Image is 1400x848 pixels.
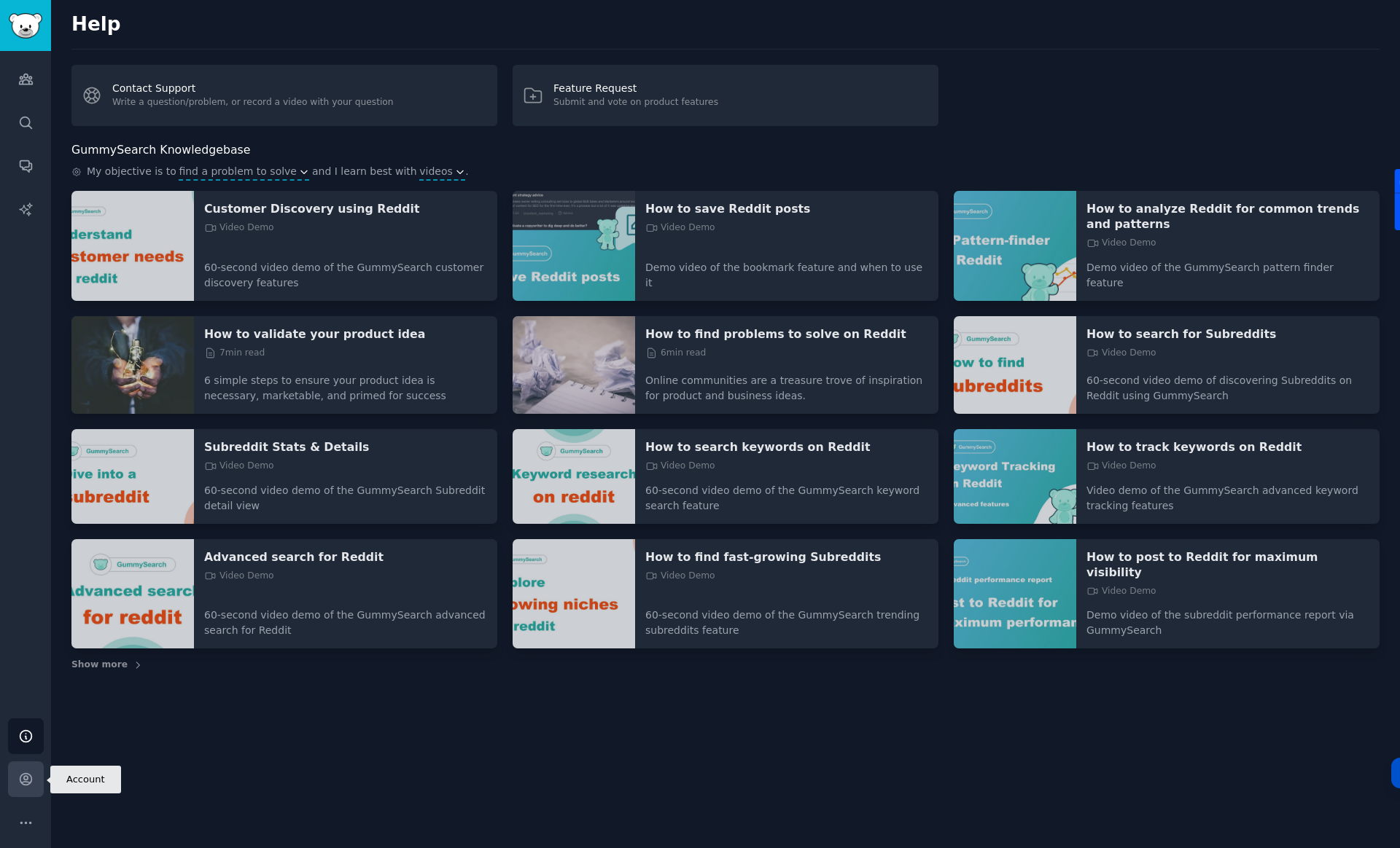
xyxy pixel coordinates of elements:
img: How to find fast-growing Subreddits [513,539,635,649]
p: 60-second video demo of the GummySearch Subreddit detail view [204,473,487,514]
p: 60-second video demo of discovering Subreddits on Reddit using GummySearch [1086,363,1369,404]
a: Feature RequestSubmit and vote on product features [513,65,938,126]
a: How to search for Subreddits [1086,326,1369,342]
button: find a problem to solve [179,164,309,179]
a: How to find fast-growing Subreddits [645,549,928,565]
span: and I learn best with [312,164,417,181]
span: videos [419,164,453,179]
a: How to track keywords on Reddit [1086,439,1369,455]
span: Video Demo [645,570,715,583]
img: Advanced search for Reddit [71,539,194,649]
img: Customer Discovery using Reddit [71,191,194,301]
span: Show more [71,659,128,672]
p: Demo video of the GummySearch pattern finder feature [1086,250,1369,291]
a: How to search keywords on Reddit [645,439,928,455]
a: How to save Reddit posts [645,201,928,216]
div: . [71,164,1380,181]
p: 6 simple steps to ensure your product idea is necessary, marketable, and primed for success [204,363,487,404]
p: Video demo of the GummySearch advanced keyword tracking features [1086,473,1369,514]
a: Subreddit Stats & Details [204,439,487,455]
span: Video Demo [1086,237,1156,250]
p: Demo video of the bookmark feature and when to use it [645,250,928,291]
span: Video Demo [645,460,715,473]
span: 6 min read [645,347,706,360]
p: Demo video of the subreddit performance report via GummySearch [1086,597,1369,638]
img: How to validate your product idea [71,316,194,415]
a: How to find problems to solve on Reddit [645,326,928,342]
h2: Help [71,13,1380,36]
a: Advanced search for Reddit [204,549,487,565]
button: videos [419,164,465,179]
span: Video Demo [204,570,274,583]
p: Online communities are a treasure trove of inspiration for product and business ideas. [645,363,928,404]
div: Feature Request [553,81,718,96]
p: 60-second video demo of the GummySearch trending subreddits feature [645,597,928,638]
span: Video Demo [204,460,274,473]
span: My objective is to [87,164,176,181]
img: How to search for Subreddits [954,316,1076,415]
p: 60-second video demo of the GummySearch keyword search feature [645,473,928,514]
h2: GummySearch Knowledgebase [71,141,250,160]
a: Customer Discovery using Reddit [204,201,487,216]
span: Video Demo [1086,585,1156,598]
span: Video Demo [1086,460,1156,473]
img: How to save Reddit posts [513,191,635,301]
img: How to find problems to solve on Reddit [513,316,635,415]
img: Subreddit Stats & Details [71,429,194,524]
img: How to post to Reddit for maximum visibility [954,539,1076,649]
a: How to validate your product idea [204,326,487,342]
img: GummySearch logo [9,13,42,39]
div: Submit and vote on product features [553,96,718,109]
p: 60-second video demo of the GummySearch customer discovery features [204,250,487,291]
span: Video Demo [645,221,715,235]
span: find a problem to solve [179,164,297,179]
img: How to search keywords on Reddit [513,429,635,524]
img: How to analyze Reddit for common trends and patterns [954,191,1076,301]
a: How to analyze Reddit for common trends and patterns [1086,201,1369,232]
a: How to post to Reddit for maximum visibility [1086,549,1369,580]
p: 60-second video demo of the GummySearch advanced search for Reddit [204,597,487,638]
span: 7 min read [204,347,265,360]
span: Video Demo [204,221,274,235]
img: How to track keywords on Reddit [954,429,1076,524]
span: Video Demo [1086,347,1156,360]
a: Contact SupportWrite a question/problem, or record a video with your question [71,65,497,126]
